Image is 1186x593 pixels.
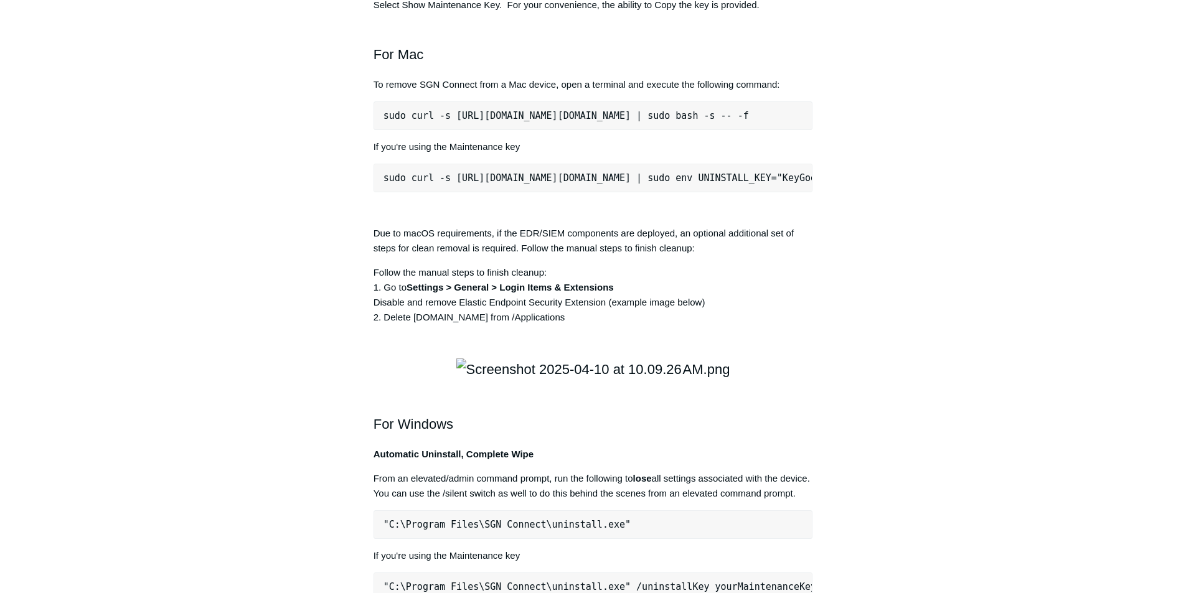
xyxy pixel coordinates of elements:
p: If you're using the Maintenance key [374,548,813,563]
pre: sudo curl -s [URL][DOMAIN_NAME][DOMAIN_NAME] | sudo bash -s -- -f [374,101,813,130]
strong: Automatic Uninstall, Complete Wipe [374,449,534,459]
span: From an elevated/admin command prompt, run the following to all settings associated with the devi... [374,473,810,498]
p: If you're using the Maintenance key [374,139,813,154]
strong: lose [633,473,652,483]
p: To remove SGN Connect from a Mac device, open a terminal and execute the following command: [374,77,813,92]
span: "C:\Program Files\SGN Connect\uninstall.exe" [384,519,631,530]
h2: For Mac [374,22,813,65]
strong: Settings > General > Login Items & Extensions [407,282,614,292]
img: Screenshot 2025-04-10 at 10.09.26 AM.png [456,358,730,380]
pre: sudo curl -s [URL][DOMAIN_NAME][DOMAIN_NAME] | sudo env UNINSTALL_KEY="KeyGoesHere" bash -s -- -f [374,164,813,192]
h2: For Windows [374,391,813,435]
p: Follow the manual steps to finish cleanup: 1. Go to Disable and remove Elastic Endpoint Security ... [374,265,813,325]
p: Due to macOS requirements, if the EDR/SIEM components are deployed, an optional additional set of... [374,226,813,256]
